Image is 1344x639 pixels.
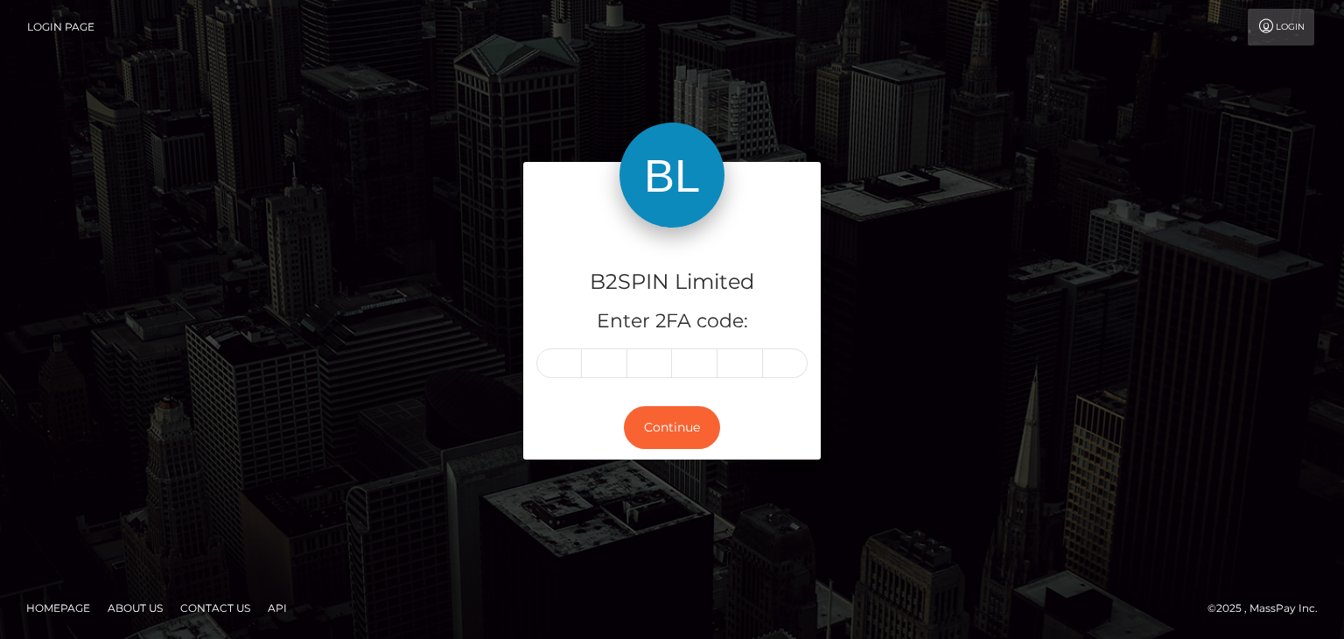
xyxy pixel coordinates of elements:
[619,123,724,228] img: B2SPIN Limited
[173,594,257,621] a: Contact Us
[1248,9,1314,46] a: Login
[27,9,94,46] a: Login Page
[536,308,808,335] h5: Enter 2FA code:
[624,406,720,449] button: Continue
[101,594,170,621] a: About Us
[536,267,808,298] h4: B2SPIN Limited
[19,594,97,621] a: Homepage
[261,594,294,621] a: API
[1207,599,1331,618] div: © 2025 , MassPay Inc.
